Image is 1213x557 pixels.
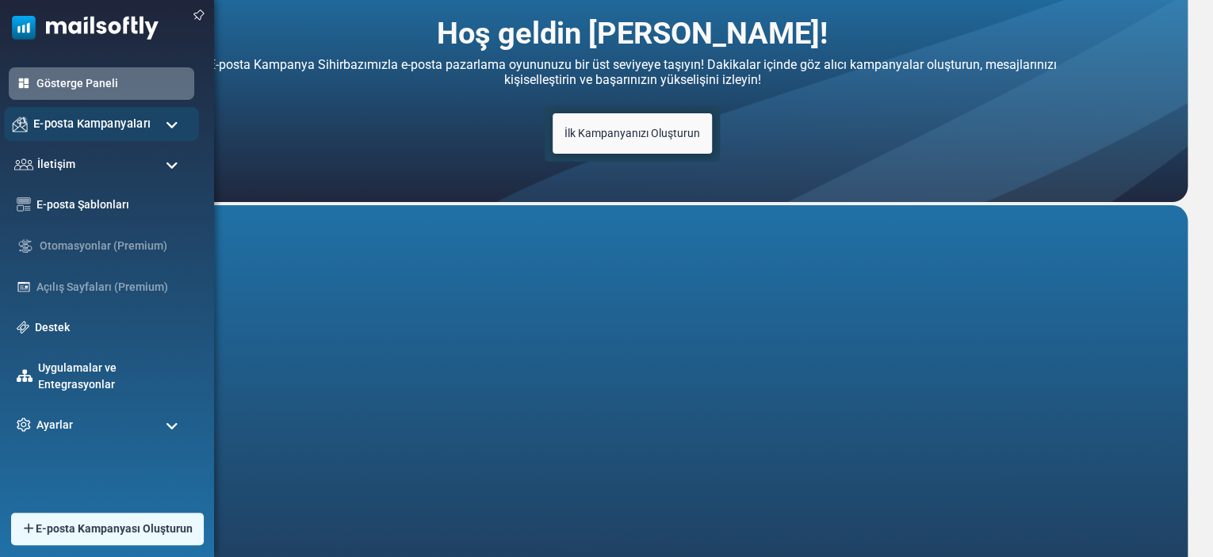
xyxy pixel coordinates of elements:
[36,418,73,431] font: Ayarlar
[36,198,129,211] font: E-posta Şablonları
[38,361,117,391] font: Uygulamalar ve Entegrasyonlar
[17,280,31,294] img: landing_pages.svg
[17,237,34,255] img: workflow.svg
[37,158,75,170] font: İletişim
[14,158,33,170] img: contacts-icon.svg
[17,197,31,212] img: email-templates-icon.svg
[35,319,186,336] a: Destek
[564,127,700,139] font: İlk Kampanyanızı Oluşturun
[38,360,186,393] a: Uygulamalar ve Entegrasyonlar
[17,418,31,432] img: settings-icon.svg
[17,76,31,90] img: dashboard-icon-active.svg
[209,57,1057,87] font: E-posta Kampanya Sihirbazımızla e-posta pazarlama oyununuzu bir üst seviyeye taşıyın! Dakikalar i...
[33,116,151,130] font: E-posta Kampanyaları
[36,522,193,535] font: E-posta Kampanyası Oluşturun
[36,75,186,92] a: Gösterge Paneli
[35,321,70,334] font: Destek
[36,77,118,90] font: Gösterge Paneli
[36,196,186,213] a: E-posta Şablonları
[13,116,28,132] img: campaigns-icon.png
[17,321,29,334] img: support-icon.svg
[437,16,828,51] font: Hoş geldin [PERSON_NAME]!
